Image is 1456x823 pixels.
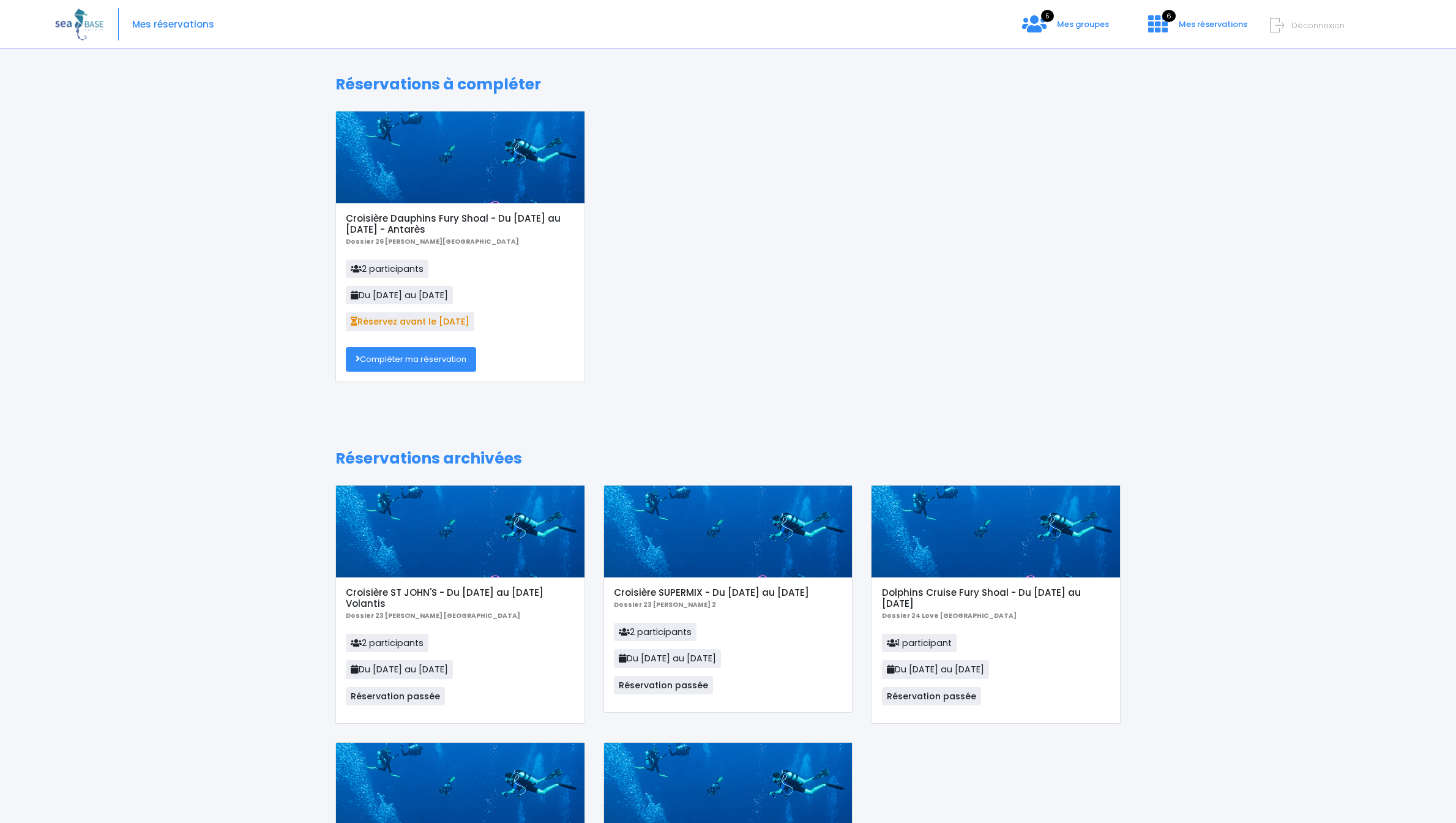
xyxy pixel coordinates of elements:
[614,676,713,694] span: Réservation passée
[614,600,716,609] b: Dossier 23 [PERSON_NAME] 2
[346,587,574,609] h5: Croisière ST JOHN'S - Du [DATE] au [DATE] Volantis
[346,660,453,678] span: Du [DATE] au [DATE]
[1057,18,1109,30] span: Mes groupes
[1179,18,1247,30] span: Mes réservations
[1291,20,1345,31] span: Déconnexion
[346,687,445,705] span: Réservation passée
[882,687,981,705] span: Réservation passée
[335,449,1121,468] h1: Réservations archivées
[346,260,428,278] span: 2 participants
[614,587,842,598] h5: Croisière SUPERMIX - Du [DATE] au [DATE]
[614,649,721,667] span: Du [DATE] au [DATE]
[882,587,1110,609] h5: Dolphins Cruise Fury Shoal - Du [DATE] au [DATE]
[346,634,428,652] span: 2 participants
[346,611,520,620] b: Dossier 23 [PERSON_NAME] [GEOGRAPHIC_DATA]
[335,75,1121,94] h1: Réservations à compléter
[1162,10,1176,22] span: 6
[882,660,989,678] span: Du [DATE] au [DATE]
[1041,10,1054,22] span: 5
[346,237,519,246] b: Dossier 26 [PERSON_NAME][GEOGRAPHIC_DATA]
[346,213,574,235] h5: Croisière Dauphins Fury Shoal - Du [DATE] au [DATE] - Antarès
[882,611,1017,620] b: Dossier 24 Love [GEOGRAPHIC_DATA]
[346,286,453,304] span: Du [DATE] au [DATE]
[882,634,957,652] span: 1 participant
[346,312,474,331] span: Réservez avant le [DATE]
[614,623,696,641] span: 2 participants
[346,347,476,372] a: Compléter ma réservation
[1012,23,1119,34] a: 5 Mes groupes
[1138,23,1255,34] a: 6 Mes réservations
